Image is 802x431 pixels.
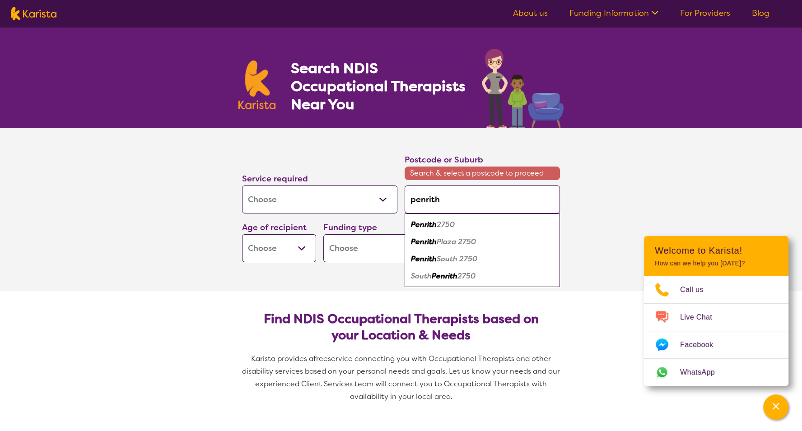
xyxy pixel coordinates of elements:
span: Karista provides a [251,354,313,363]
button: Channel Menu [763,394,788,420]
label: Funding type [323,222,377,233]
a: Blog [752,8,769,19]
span: service connecting you with Occupational Therapists and other disability services based on your p... [242,354,562,401]
label: Service required [242,173,308,184]
a: For Providers [680,8,730,19]
img: occupational-therapy [482,49,564,128]
em: Penrith [411,237,437,246]
em: Penrith [411,220,437,229]
input: Type [405,185,560,213]
h2: Find NDIS Occupational Therapists based on your Location & Needs [249,311,553,343]
h1: Search NDIS Occupational Therapists Near You [291,59,466,113]
em: Plaza 2750 [437,237,476,246]
em: South [411,271,432,281]
h2: Welcome to Karista! [655,245,778,256]
div: Penrith South 2750 [409,250,555,268]
span: WhatsApp [680,366,726,379]
em: 2750 [457,271,476,281]
span: free [313,354,328,363]
div: Channel Menu [644,236,788,386]
em: Penrith [432,271,457,281]
span: Search & select a postcode to proceed [405,167,560,180]
em: 2750 [437,220,455,229]
label: Postcode or Suburb [405,154,483,165]
div: Penrith Plaza 2750 [409,233,555,250]
span: Call us [680,283,714,297]
a: Web link opens in a new tab. [644,359,788,386]
div: Penrith 2750 [409,216,555,233]
a: Funding Information [569,8,658,19]
div: South Penrith 2750 [409,268,555,285]
span: Live Chat [680,311,723,324]
span: Facebook [680,338,724,352]
p: How can we help you [DATE]? [655,260,778,267]
em: South 2750 [437,254,477,264]
ul: Choose channel [644,276,788,386]
img: Karista logo [238,60,275,109]
label: Age of recipient [242,222,307,233]
em: Penrith [411,254,437,264]
a: About us [513,8,548,19]
img: Karista logo [11,7,56,20]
